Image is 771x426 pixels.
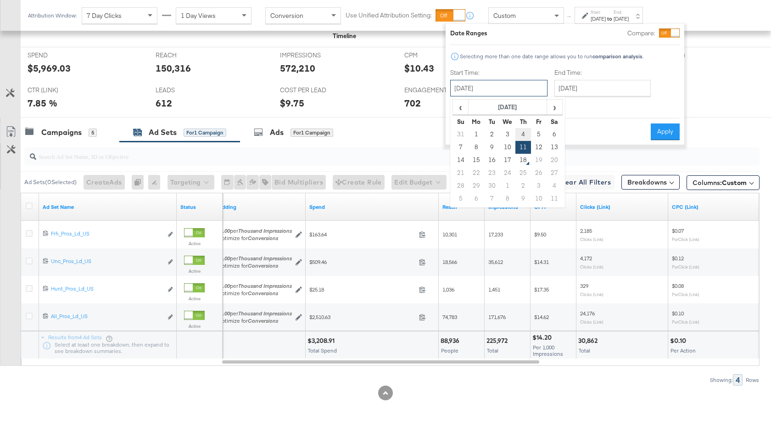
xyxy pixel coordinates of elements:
span: 171,676 [488,314,506,320]
span: COST PER LEAD [280,86,349,95]
div: Date Ranges [450,29,487,38]
em: Thousand Impressions [238,227,292,234]
label: Use Unified Attribution Setting: [346,11,432,20]
td: 24 [500,167,515,179]
th: Mo [469,115,484,128]
div: Attribution Window: [28,12,77,19]
input: Search Ad Set Name, ID or Objective [36,144,693,162]
th: Fr [531,115,547,128]
td: 29 [469,179,484,192]
span: $14.31 [534,258,549,265]
td: 4 [547,179,562,192]
label: Start Time: [450,68,548,77]
span: $0.07 [672,227,684,234]
sub: Clicks (Link) [580,291,603,297]
a: The total amount spent to date. [309,203,435,211]
td: 3 [500,128,515,141]
span: Total Spend [308,347,337,354]
span: $14.62 [534,314,549,320]
span: Custom [722,179,747,187]
label: Start: [591,9,606,15]
td: 4 [515,128,531,141]
span: $0.10 [672,310,684,317]
span: per [218,310,292,317]
span: CPM [404,51,473,60]
span: People [441,347,458,354]
div: Ad Sets [149,127,177,138]
td: 6 [547,128,562,141]
span: ENGAGEMENTS [404,86,473,95]
label: End: [614,9,629,15]
a: The average cost for each link click you've received from your ad. [672,203,756,211]
td: 15 [469,154,484,167]
td: 12 [531,141,547,154]
label: Active [184,241,205,247]
div: Hunt_Pros_Ld_US [51,285,162,292]
span: per [218,227,292,234]
td: 1 [500,179,515,192]
sub: Per Click (Link) [672,319,699,325]
span: REACH [156,51,224,60]
span: ‹ [453,100,468,114]
span: 24,176 [580,310,595,317]
span: › [548,100,562,114]
td: 14 [453,154,469,167]
span: CTR (LINK) [28,86,96,95]
strong: comparison analysis [592,53,642,60]
td: 16 [484,154,500,167]
td: 20 [547,154,562,167]
span: Per Action [670,347,696,354]
span: 1,036 [442,286,454,293]
td: 9 [515,192,531,205]
label: Compare: [627,29,655,38]
td: 5 [531,128,547,141]
div: Optimize for [218,317,292,325]
div: Unc_Pros_Ld_US [51,258,162,265]
div: All_Pros_Ld_US [51,313,162,320]
th: Sa [547,115,562,128]
td: 22 [469,167,484,179]
th: We [500,115,515,128]
td: 8 [469,141,484,154]
div: $5,969.03 [28,62,71,75]
span: 2,185 [580,227,592,234]
span: $0.08 [672,282,684,289]
th: Tu [484,115,500,128]
div: Selecting more than one date range allows you to run . [459,53,644,60]
div: [DATE] [591,15,606,22]
td: 23 [484,167,500,179]
div: 30,862 [578,336,600,345]
span: 74,783 [442,314,457,320]
span: $0.12 [672,255,684,262]
span: 1 Day Views [181,11,216,20]
label: Active [184,296,205,302]
td: 1 [469,128,484,141]
td: 2 [484,128,500,141]
div: Timeline [333,32,356,40]
th: Th [515,115,531,128]
td: 10 [500,141,515,154]
sub: Clicks (Link) [580,319,603,325]
div: Optimize for [218,290,292,297]
td: 17 [500,154,515,167]
div: Frh_Pros_Ld_US [51,230,162,237]
div: 88,936 [441,336,462,345]
td: 7 [453,141,469,154]
button: Breakdowns [621,175,680,190]
span: Clear All Filters [558,177,611,188]
span: Custom [493,11,516,20]
span: $163.64 [309,231,415,238]
em: Conversions [248,290,278,297]
span: Total [579,347,590,354]
div: $9.75 [280,96,304,110]
strong: to [606,15,614,22]
div: $3,208.91 [307,336,337,345]
button: Clear All Filters [554,175,615,190]
div: Showing: [710,377,733,383]
label: Active [184,268,205,274]
div: $14.20 [532,333,554,342]
span: per [218,255,292,262]
td: 7 [484,192,500,205]
td: 21 [453,167,469,179]
td: 2 [515,179,531,192]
